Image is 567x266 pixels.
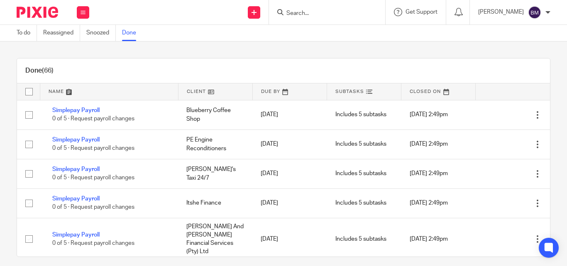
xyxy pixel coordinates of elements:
[86,25,116,41] a: Snoozed
[52,137,100,143] a: Simplepay Payroll
[122,25,142,41] a: Done
[286,10,360,17] input: Search
[178,188,252,218] td: Itshe Finance
[335,171,386,176] span: Includes 5 subtasks
[178,159,252,188] td: [PERSON_NAME]'s Taxi 24/7
[17,25,37,41] a: To do
[335,89,364,94] span: Subtasks
[528,6,541,19] img: svg%3E
[252,159,327,188] td: [DATE]
[178,218,252,260] td: [PERSON_NAME] And [PERSON_NAME] Financial Services (Pty) Ltd
[52,205,134,210] span: 0 of 5 · Request payroll changes
[406,9,437,15] span: Get Support
[401,159,476,188] td: [DATE] 2:49pm
[43,25,80,41] a: Reassigned
[252,218,327,260] td: [DATE]
[52,175,134,181] span: 0 of 5 · Request payroll changes
[478,8,524,16] p: [PERSON_NAME]
[401,129,476,159] td: [DATE] 2:49pm
[17,7,58,18] img: Pixie
[52,240,134,246] span: 0 of 5 · Request payroll changes
[52,146,134,151] span: 0 of 5 · Request payroll changes
[335,236,386,242] span: Includes 5 subtasks
[335,200,386,206] span: Includes 5 subtasks
[178,100,252,129] td: Blueberry Coffee Shop
[335,141,386,147] span: Includes 5 subtasks
[42,67,54,74] span: (66)
[401,218,476,260] td: [DATE] 2:49pm
[252,100,327,129] td: [DATE]
[52,232,100,238] a: Simplepay Payroll
[52,107,100,113] a: Simplepay Payroll
[52,196,100,202] a: Simplepay Payroll
[401,100,476,129] td: [DATE] 2:49pm
[401,188,476,218] td: [DATE] 2:49pm
[252,129,327,159] td: [DATE]
[178,129,252,159] td: PE Engine Reconditioners
[252,188,327,218] td: [DATE]
[52,116,134,122] span: 0 of 5 · Request payroll changes
[25,66,54,75] h1: Done
[335,112,386,117] span: Includes 5 subtasks
[52,166,100,172] a: Simplepay Payroll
